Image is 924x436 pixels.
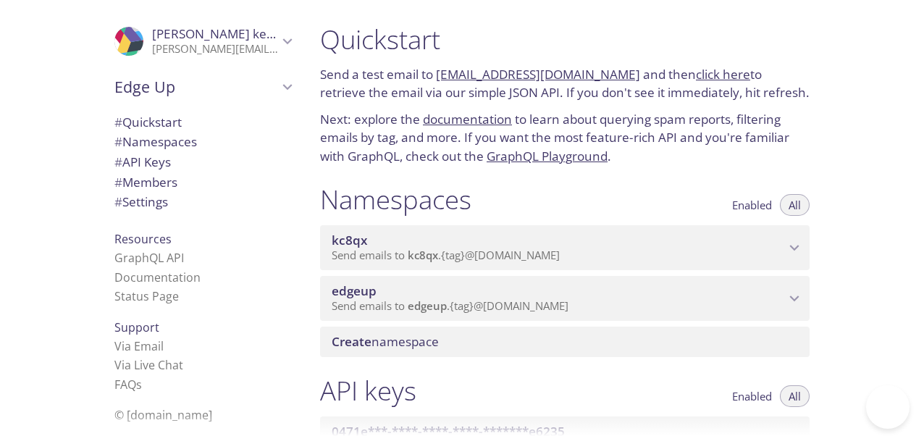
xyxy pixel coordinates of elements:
span: Quickstart [114,114,182,130]
div: Edge Up [103,68,303,106]
p: Next: explore the to learn about querying spam reports, filtering emails by tag, and more. If you... [320,110,810,166]
div: edgeup namespace [320,276,810,321]
div: kc8qx namespace [320,225,810,270]
a: Via Email [114,338,164,354]
div: Namespaces [103,132,303,152]
div: Vinolin kethsiyal [103,17,303,65]
span: # [114,133,122,150]
span: Edge Up [114,77,278,97]
span: Settings [114,193,168,210]
span: API Keys [114,154,171,170]
button: Enabled [723,385,781,407]
span: kc8qx [332,232,367,248]
a: click here [696,66,750,83]
div: Members [103,172,303,193]
div: Create namespace [320,327,810,357]
span: s [136,377,142,393]
button: All [780,194,810,216]
span: Send emails to . {tag} @[DOMAIN_NAME] [332,248,560,262]
span: # [114,154,122,170]
span: # [114,193,122,210]
a: FAQ [114,377,142,393]
span: Create [332,333,371,350]
span: edgeup [332,282,377,299]
span: Send emails to . {tag} @[DOMAIN_NAME] [332,298,568,313]
p: [PERSON_NAME][EMAIL_ADDRESS][DOMAIN_NAME] [152,42,278,56]
span: Namespaces [114,133,197,150]
h1: API keys [320,374,416,407]
a: Status Page [114,288,179,304]
span: edgeup [408,298,447,313]
a: GraphQL Playground [487,148,608,164]
span: Support [114,319,159,335]
a: Via Live Chat [114,357,183,373]
a: documentation [423,111,512,127]
iframe: Help Scout Beacon - Open [866,385,910,429]
div: API Keys [103,152,303,172]
h1: Quickstart [320,23,810,56]
span: # [114,174,122,190]
p: Send a test email to and then to retrieve the email via our simple JSON API. If you don't see it ... [320,65,810,102]
h1: Namespaces [320,183,471,216]
span: namespace [332,333,439,350]
span: [PERSON_NAME] kethsiyal [152,25,304,42]
span: © [DOMAIN_NAME] [114,407,212,423]
button: All [780,385,810,407]
div: Quickstart [103,112,303,133]
span: kc8qx [408,248,438,262]
a: GraphQL API [114,250,184,266]
div: Team Settings [103,192,303,212]
span: # [114,114,122,130]
span: Resources [114,231,172,247]
span: Members [114,174,177,190]
button: Enabled [723,194,781,216]
a: [EMAIL_ADDRESS][DOMAIN_NAME] [436,66,640,83]
a: Documentation [114,269,201,285]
